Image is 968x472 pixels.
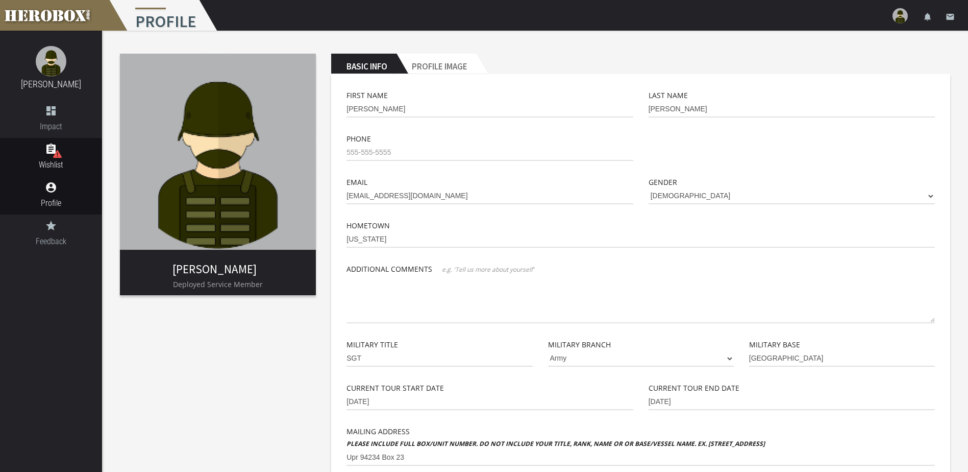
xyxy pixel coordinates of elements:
label: Email [346,176,367,188]
label: Military Title [346,339,398,350]
label: Military Base [749,339,800,350]
i: notifications [923,12,932,21]
img: image [120,54,316,250]
label: Current Tour Start Date [346,382,444,394]
i: email [946,12,955,21]
label: Gender [649,176,677,188]
i: account_circle [45,181,57,194]
img: image [36,46,66,77]
input: MM-DD-YYYY [649,394,935,410]
a: [PERSON_NAME] [172,262,257,276]
img: user-image [892,8,908,23]
label: Current Tour End Date [649,382,739,394]
a: [PERSON_NAME] [21,79,81,89]
h2: Profile Image [396,54,477,74]
label: Last Name [649,89,688,101]
p: Deployed Service Member [120,278,316,290]
label: Phone [346,133,371,145]
h2: Basic Info [331,54,396,74]
label: Hometown [346,220,390,231]
label: Military Branch [548,339,611,350]
b: Please include full box/unit number. Do not include your title, rank, name or or base/vessel name... [346,439,765,448]
label: Mailing Address [346,426,765,450]
label: Additional Comments [346,263,432,275]
label: First Name [346,89,388,101]
input: 555-555-5555 [346,145,633,161]
span: e.g. 'Tell us more about yourself' [442,265,534,274]
input: MM-DD-YYYY [346,394,633,410]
